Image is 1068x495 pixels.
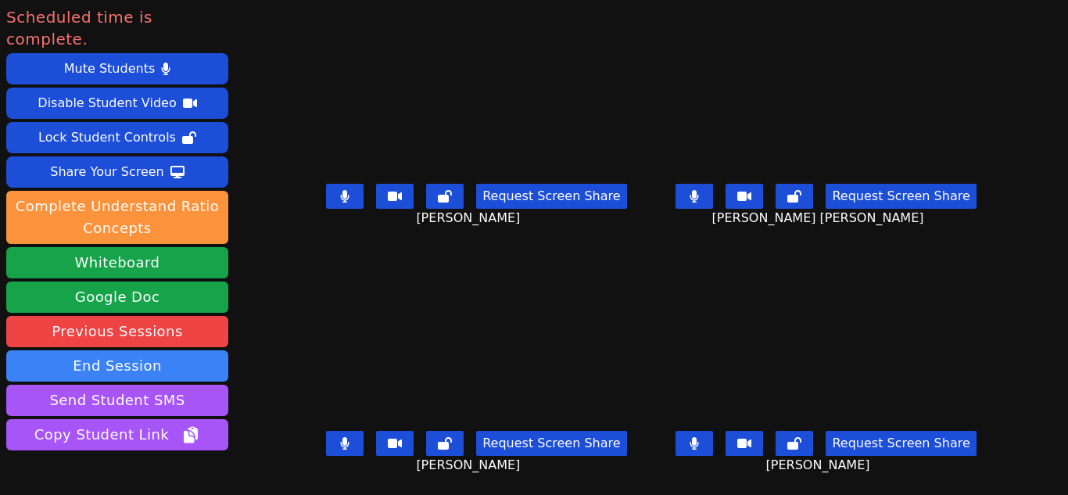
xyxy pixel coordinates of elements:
[6,6,228,50] span: Scheduled time is complete.
[416,456,524,475] span: [PERSON_NAME]
[6,282,228,313] a: Google Doc
[6,156,228,188] button: Share Your Screen
[6,385,228,416] button: Send Student SMS
[34,424,200,446] span: Copy Student Link
[6,247,228,278] button: Whiteboard
[38,91,176,116] div: Disable Student Video
[476,184,626,209] button: Request Screen Share
[6,88,228,119] button: Disable Student Video
[6,419,228,450] button: Copy Student Link
[50,160,164,185] div: Share Your Screen
[64,56,155,81] div: Mute Students
[712,209,928,228] span: [PERSON_NAME] [PERSON_NAME]
[6,316,228,347] a: Previous Sessions
[826,431,976,456] button: Request Screen Share
[826,184,976,209] button: Request Screen Share
[766,456,874,475] span: [PERSON_NAME]
[38,125,176,150] div: Lock Student Controls
[6,53,228,84] button: Mute Students
[6,122,228,153] button: Lock Student Controls
[6,350,228,382] button: End Session
[476,431,626,456] button: Request Screen Share
[6,191,228,244] button: Complete Understand Ratio Concepts
[416,209,524,228] span: [PERSON_NAME]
